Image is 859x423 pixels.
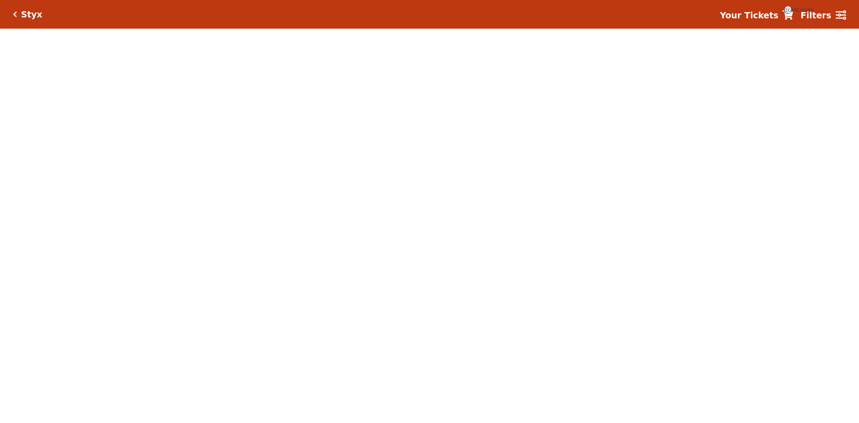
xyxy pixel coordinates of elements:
a: Filters [800,9,846,22]
span: {{cartCount}} [784,6,792,14]
strong: Your Tickets [720,10,778,20]
a: Click here to go back to filters [13,11,17,17]
strong: Filters [800,10,831,20]
h5: Styx [21,9,42,20]
a: Your Tickets {{cartCount}} [720,9,793,22]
